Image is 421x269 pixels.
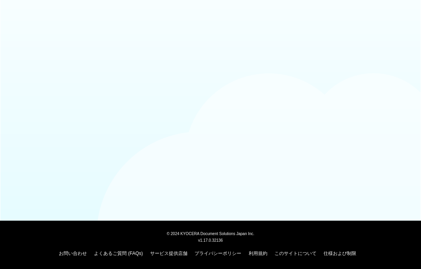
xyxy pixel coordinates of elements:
span: v1.17.0.32136 [198,238,223,242]
a: 利用規約 [249,251,267,256]
a: このサイトについて [274,251,317,256]
span: © 2024 KYOCERA Document Solutions Japan Inc. [167,231,255,236]
a: よくあるご質問 (FAQs) [94,251,143,256]
a: サービス提供店舗 [150,251,188,256]
a: お問い合わせ [59,251,87,256]
a: 仕様および制限 [324,251,356,256]
a: プライバシーポリシー [195,251,241,256]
